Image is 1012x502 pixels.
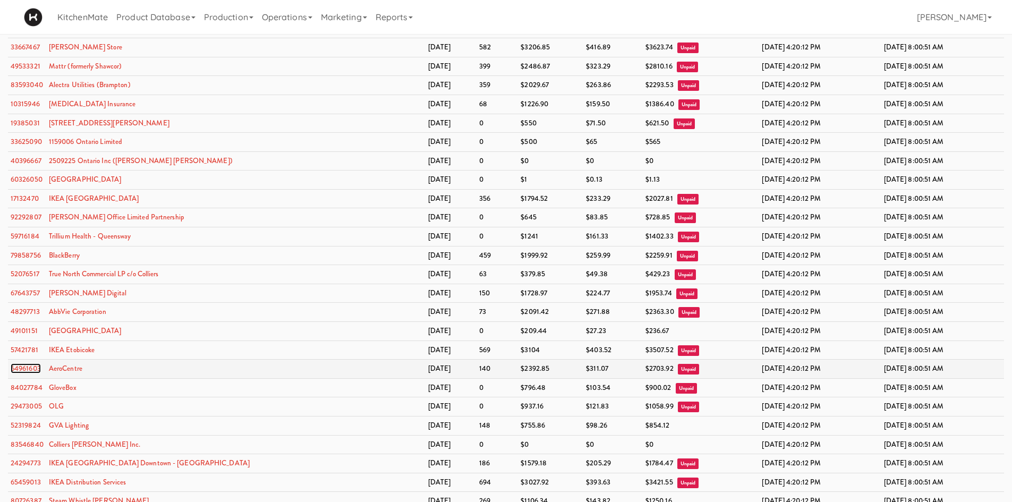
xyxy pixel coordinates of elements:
td: 148 [477,416,518,436]
td: [DATE] 4:20:12 PM [759,171,881,190]
td: [DATE] [426,378,477,397]
span: Unpaid [674,118,695,129]
a: 79858756 [11,250,41,260]
td: $205.29 [583,454,643,473]
span: $0 [645,439,653,449]
a: [GEOGRAPHIC_DATA] [49,326,122,336]
td: $98.26 [583,416,643,436]
span: Unpaid [678,307,700,318]
td: $416.89 [583,38,643,57]
td: 0 [477,227,518,246]
td: [DATE] [426,435,477,454]
td: [DATE] 8:00:51 AM [881,95,1004,114]
td: [DATE] 8:00:51 AM [881,208,1004,227]
a: 40396667 [11,156,41,166]
td: $1241 [518,227,583,246]
td: $755.86 [518,416,583,436]
td: 150 [477,284,518,303]
a: 83593040 [11,80,43,90]
span: Unpaid [678,99,700,110]
a: Alectra Utilities (Brampton) [49,80,131,90]
td: $393.63 [583,473,643,492]
td: [DATE] [426,151,477,171]
span: $2259.91 [645,250,673,260]
td: [DATE] 8:00:51 AM [881,322,1004,341]
td: [DATE] [426,227,477,246]
td: [DATE] 8:00:51 AM [881,284,1004,303]
a: 59716184 [11,231,39,241]
td: $49.38 [583,265,643,284]
td: [DATE] 8:00:51 AM [881,435,1004,454]
td: [DATE] [426,322,477,341]
span: $854.12 [645,420,670,430]
a: [MEDICAL_DATA] Insurance [49,99,135,109]
td: 569 [477,341,518,360]
td: $159.50 [583,95,643,114]
a: AeroCentre [49,363,82,373]
span: Unpaid [677,458,699,469]
td: [DATE] 8:00:51 AM [881,473,1004,492]
td: [DATE] 8:00:51 AM [881,265,1004,284]
span: $429.23 [645,269,670,279]
td: $209.44 [518,322,583,341]
td: [DATE] 4:20:12 PM [759,454,881,473]
td: 0 [477,133,518,152]
td: [DATE] 4:20:12 PM [759,151,881,171]
td: $500 [518,133,583,152]
a: 49533321 [11,61,40,71]
td: $796.48 [518,378,583,397]
a: 65459013 [11,477,41,487]
td: [DATE] 8:00:51 AM [881,397,1004,416]
a: 49101151 [11,326,38,336]
td: [DATE] 8:00:51 AM [881,303,1004,322]
td: 63 [477,265,518,284]
span: Unpaid [677,194,699,205]
td: [DATE] 4:20:12 PM [759,38,881,57]
td: 356 [477,189,518,208]
td: [DATE] 4:20:12 PM [759,95,881,114]
a: IKEA Etobicoke [49,345,95,355]
span: Unpaid [678,80,700,91]
td: $263.86 [583,76,643,95]
a: 24294773 [11,458,41,468]
a: Trillium Health - Queensway [49,231,131,241]
td: [DATE] 8:00:51 AM [881,227,1004,246]
td: [DATE] 4:20:12 PM [759,189,881,208]
span: $1953.74 [645,288,672,298]
span: $728.85 [645,212,670,222]
td: 0 [477,435,518,454]
td: $3104 [518,341,583,360]
td: [DATE] 8:00:51 AM [881,76,1004,95]
a: 33667467 [11,42,40,52]
td: [DATE] 4:20:12 PM [759,341,881,360]
span: $1058.99 [645,401,674,411]
span: Unpaid [678,345,700,356]
td: [DATE] [426,57,477,76]
td: 186 [477,454,518,473]
td: [DATE] 4:20:12 PM [759,322,881,341]
td: [DATE] [426,397,477,416]
span: $2703.92 [645,363,674,373]
span: $2363.30 [645,307,674,317]
a: GVA Lighting [49,420,89,430]
td: [DATE] [426,189,477,208]
td: [DATE] [426,114,477,133]
td: $271.88 [583,303,643,322]
a: IKEA [GEOGRAPHIC_DATA] Downtown - [GEOGRAPHIC_DATA] [49,458,250,468]
a: 64961603 [11,363,41,373]
a: IKEA [GEOGRAPHIC_DATA] [49,193,139,203]
td: $1794.52 [518,189,583,208]
a: OLG [49,401,64,411]
td: [DATE] [426,473,477,492]
td: $3206.85 [518,38,583,57]
a: 2509225 Ontario Inc ([PERSON_NAME] [PERSON_NAME]) [49,156,233,166]
span: $1386.40 [645,99,674,109]
span: $900.02 [645,382,671,393]
td: $71.50 [583,114,643,133]
td: $311.07 [583,360,643,379]
a: 92292807 [11,212,41,222]
span: Unpaid [678,364,700,375]
td: [DATE] 4:20:12 PM [759,133,881,152]
td: [DATE] 4:20:12 PM [759,416,881,436]
td: [DATE] 8:00:51 AM [881,171,1004,190]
